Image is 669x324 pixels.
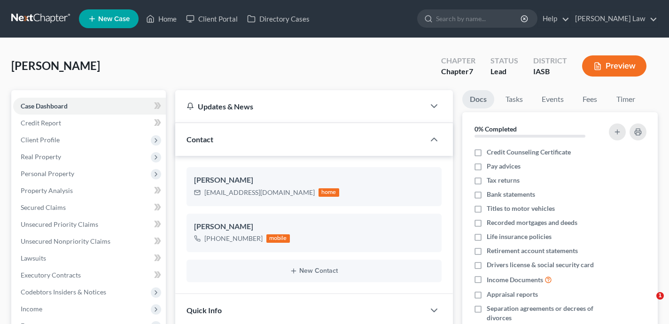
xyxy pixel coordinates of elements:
span: Client Profile [21,136,60,144]
div: Status [490,55,518,66]
span: Income [21,305,42,313]
span: [PERSON_NAME] [11,59,100,72]
span: Credit Counseling Certificate [487,147,571,157]
a: Home [141,10,181,27]
a: Docs [462,90,494,108]
a: Lawsuits [13,250,166,267]
div: Updates & News [187,101,413,111]
span: Contact [187,135,213,144]
span: Executory Contracts [21,271,81,279]
span: Credit Report [21,119,61,127]
a: Help [538,10,569,27]
span: New Case [98,15,130,23]
span: Property Analysis [21,186,73,194]
span: Case Dashboard [21,102,68,110]
a: Executory Contracts [13,267,166,284]
a: Client Portal [181,10,242,27]
span: Lawsuits [21,254,46,262]
a: Credit Report [13,115,166,131]
strong: 0% Completed [475,125,517,133]
div: [PERSON_NAME] [194,175,434,186]
div: [PHONE_NUMBER] [204,234,263,243]
span: 1 [656,292,664,300]
div: [EMAIL_ADDRESS][DOMAIN_NAME] [204,188,315,197]
div: mobile [266,234,290,243]
div: Chapter [441,55,475,66]
a: Tasks [498,90,530,108]
span: Codebtors Insiders & Notices [21,288,106,296]
span: Real Property [21,153,61,161]
span: Drivers license & social security card [487,260,594,270]
a: Unsecured Priority Claims [13,216,166,233]
iframe: Intercom live chat [637,292,660,315]
a: Secured Claims [13,199,166,216]
span: Tax returns [487,176,520,185]
span: Retirement account statements [487,246,578,255]
span: Pay advices [487,162,521,171]
div: IASB [533,66,567,77]
span: 7 [469,67,473,76]
a: [PERSON_NAME] Law [570,10,657,27]
a: Timer [609,90,643,108]
span: Income Documents [487,275,543,285]
span: Quick Info [187,306,222,315]
span: Unsecured Nonpriority Claims [21,237,110,245]
a: Case Dashboard [13,98,166,115]
div: home [319,188,339,197]
div: Chapter [441,66,475,77]
div: Lead [490,66,518,77]
div: [PERSON_NAME] [194,221,434,232]
a: Unsecured Nonpriority Claims [13,233,166,250]
span: Bank statements [487,190,535,199]
span: Appraisal reports [487,290,538,299]
span: Unsecured Priority Claims [21,220,98,228]
span: Secured Claims [21,203,66,211]
a: Directory Cases [242,10,314,27]
a: Events [534,90,571,108]
span: Recorded mortgages and deeds [487,218,577,227]
span: Life insurance policies [487,232,552,241]
button: New Contact [194,267,434,275]
a: Fees [575,90,605,108]
input: Search by name... [436,10,522,27]
div: District [533,55,567,66]
span: Titles to motor vehicles [487,204,555,213]
button: Preview [582,55,646,77]
a: Property Analysis [13,182,166,199]
span: Personal Property [21,170,74,177]
span: Separation agreements or decrees of divorces [487,304,601,323]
